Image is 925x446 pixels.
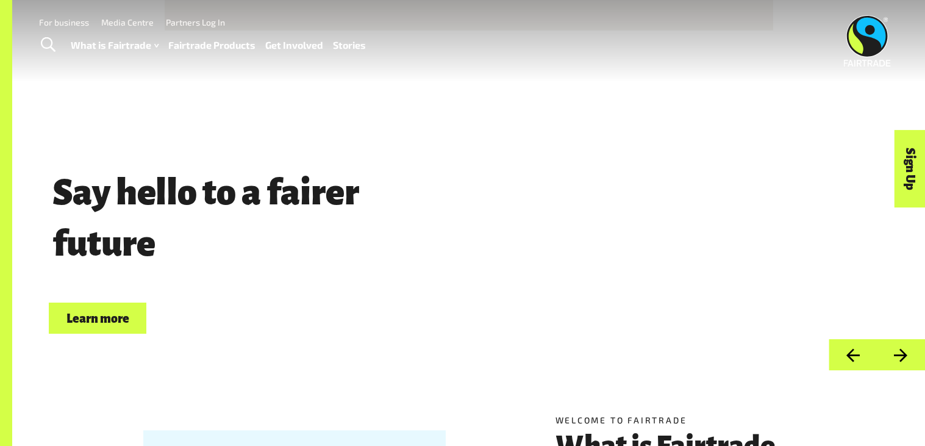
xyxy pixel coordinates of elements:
[829,339,877,370] button: Previous
[71,37,159,54] a: What is Fairtrade
[33,30,63,60] a: Toggle Search
[39,17,89,27] a: For business
[265,37,323,54] a: Get Involved
[877,339,925,370] button: Next
[101,17,154,27] a: Media Centre
[844,15,891,67] img: Fairtrade Australia New Zealand logo
[168,37,255,54] a: Fairtrade Products
[166,17,225,27] a: Partners Log In
[333,37,366,54] a: Stories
